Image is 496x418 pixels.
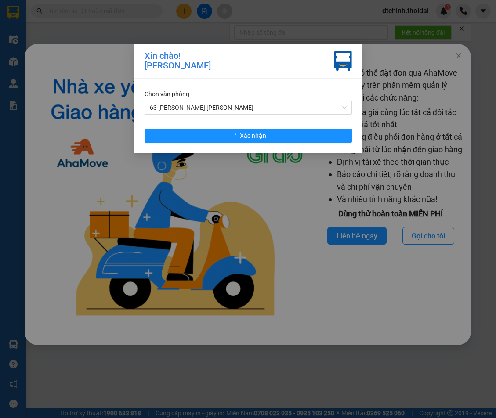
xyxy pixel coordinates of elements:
[145,129,352,143] button: Xác nhận
[230,133,240,139] span: loading
[334,51,352,71] img: vxr-icon
[150,101,347,114] span: 63 Trần Quang Tặng
[145,51,211,71] div: Xin chào! [PERSON_NAME]
[240,131,266,141] span: Xác nhận
[145,89,352,99] div: Chọn văn phòng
